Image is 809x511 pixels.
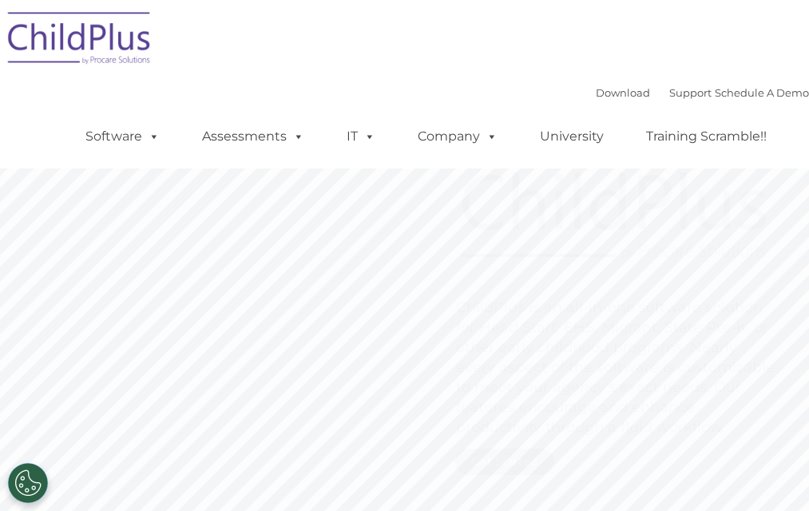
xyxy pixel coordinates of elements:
a: University [524,121,620,153]
rs-layer: ChildPlus is an all-in-one software solution for Head Start, EHS, Migrant, State Pre-K, or other ... [456,298,779,438]
font: | [596,86,809,99]
a: Assessments [186,121,320,153]
a: Download [596,86,650,99]
a: Company [402,121,514,153]
a: Support [669,86,712,99]
a: Schedule A Demo [715,86,809,99]
a: Training Scramble!! [630,121,783,153]
a: IT [331,121,391,153]
a: Get Started [455,449,554,475]
button: Cookies Settings [8,463,48,503]
a: Software [69,121,176,153]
